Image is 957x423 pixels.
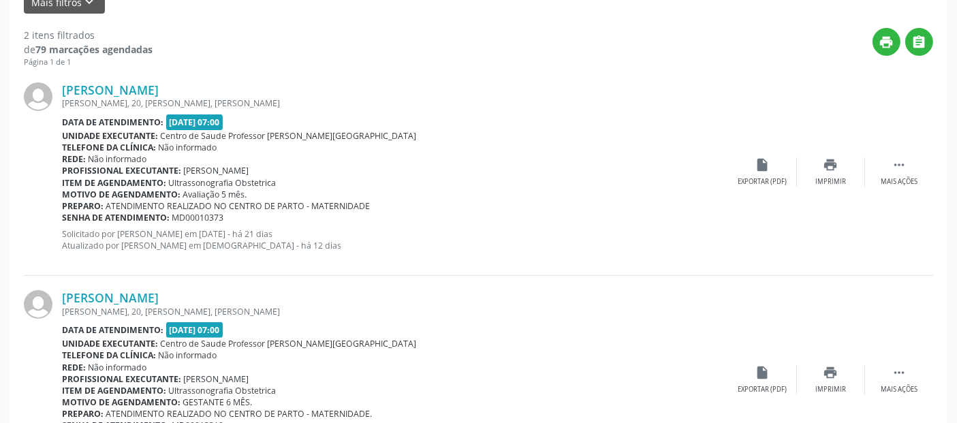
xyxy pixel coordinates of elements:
[24,57,153,68] div: Página 1 de 1
[738,385,787,394] div: Exportar (PDF)
[89,362,147,373] span: Não informado
[62,408,104,420] b: Preparo:
[183,189,247,200] span: Avaliação 5 mês.
[62,349,156,361] b: Telefone da clínica:
[62,396,181,408] b: Motivo de agendamento:
[166,114,223,130] span: [DATE] 07:00
[62,338,158,349] b: Unidade executante:
[169,385,277,396] span: Ultrassonografia Obstetrica
[62,177,166,189] b: Item de agendamento:
[24,42,153,57] div: de
[62,362,86,373] b: Rede:
[166,322,223,338] span: [DATE] 07:00
[892,365,907,380] i: 
[184,373,249,385] span: [PERSON_NAME]
[106,200,371,212] span: ATENDIMENTO REALIZADO NO CENTRO DE PARTO - MATERNIDADE
[62,324,163,336] b: Data de atendimento:
[24,28,153,42] div: 2 itens filtrados
[755,365,770,380] i: insert_drive_file
[172,212,224,223] span: MD00010373
[815,385,846,394] div: Imprimir
[815,177,846,187] div: Imprimir
[62,228,729,251] p: Solicitado por [PERSON_NAME] em [DATE] - há 21 dias Atualizado por [PERSON_NAME] em [DEMOGRAPHIC_...
[184,165,249,176] span: [PERSON_NAME]
[62,97,729,109] div: [PERSON_NAME], 20, [PERSON_NAME], [PERSON_NAME]
[62,153,86,165] b: Rede:
[62,142,156,153] b: Telefone da clínica:
[24,290,52,319] img: img
[169,177,277,189] span: Ultrassonografia Obstetrica
[62,130,158,142] b: Unidade executante:
[62,116,163,128] b: Data de atendimento:
[106,408,373,420] span: ATENDIMENTO REALIZADO NO CENTRO DE PARTO - MATERNIDADE.
[62,189,181,200] b: Motivo de agendamento:
[823,157,838,172] i: print
[183,396,253,408] span: GESTANTE 6 MÊS.
[62,373,181,385] b: Profissional executante:
[881,177,917,187] div: Mais ações
[62,290,159,305] a: [PERSON_NAME]
[823,365,838,380] i: print
[62,306,729,317] div: [PERSON_NAME], 20, [PERSON_NAME], [PERSON_NAME]
[62,165,181,176] b: Profissional executante:
[159,349,217,361] span: Não informado
[62,82,159,97] a: [PERSON_NAME]
[879,35,894,50] i: print
[161,130,417,142] span: Centro de Saude Professor [PERSON_NAME][GEOGRAPHIC_DATA]
[89,153,147,165] span: Não informado
[159,142,217,153] span: Não informado
[912,35,927,50] i: 
[62,385,166,396] b: Item de agendamento:
[62,200,104,212] b: Preparo:
[35,43,153,56] strong: 79 marcações agendadas
[873,28,900,56] button: print
[755,157,770,172] i: insert_drive_file
[161,338,417,349] span: Centro de Saude Professor [PERSON_NAME][GEOGRAPHIC_DATA]
[738,177,787,187] div: Exportar (PDF)
[892,157,907,172] i: 
[62,212,170,223] b: Senha de atendimento:
[24,82,52,111] img: img
[881,385,917,394] div: Mais ações
[905,28,933,56] button: 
